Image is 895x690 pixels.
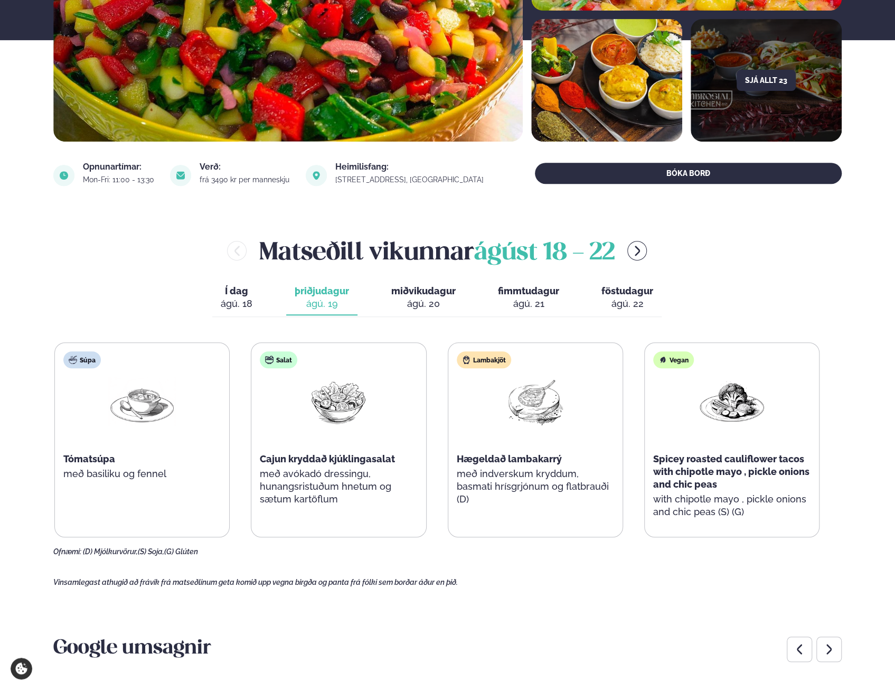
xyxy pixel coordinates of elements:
[260,351,297,368] div: Salat
[295,285,349,296] span: þriðjudagur
[212,281,261,315] button: Í dag ágú. 18
[108,377,176,426] img: Soup.png
[260,468,417,506] p: með avókadó dressingu, hunangsristuðum hnetum og sætum kartöflum
[221,297,252,310] div: ágú. 18
[221,285,252,297] span: Í dag
[63,453,115,464] span: Tómatsúpa
[601,285,653,296] span: föstudagur
[457,351,511,368] div: Lambakjöt
[63,351,101,368] div: Súpa
[391,285,456,296] span: miðvikudagur
[170,165,191,186] img: image alt
[63,468,221,480] p: með basiliku og fennel
[295,297,349,310] div: ágú. 19
[498,285,559,296] span: fimmtudagur
[69,356,77,364] img: soup.svg
[200,163,293,171] div: Verð:
[535,163,842,184] button: BÓKA BORÐ
[593,281,662,315] button: föstudagur ágú. 22
[53,636,842,661] h3: Google umsagnir
[53,547,81,556] span: Ofnæmi:
[462,356,470,364] img: Lamb.svg
[737,70,796,91] button: Sjá allt 23
[502,377,569,426] img: Lamb-Meat.png
[259,234,615,268] h2: Matseðill vikunnar
[601,297,653,310] div: ágú. 22
[474,241,615,265] span: ágúst 18 - 22
[489,281,568,315] button: fimmtudagur ágú. 21
[391,297,456,310] div: ágú. 20
[83,547,138,556] span: (D) Mjólkurvörur,
[11,658,32,679] a: Cookie settings
[335,163,487,171] div: Heimilisfang:
[787,637,812,662] div: Previous slide
[286,281,357,315] button: þriðjudagur ágú. 19
[653,453,809,490] span: Spicey roasted cauliflower tacos with chipotle mayo , pickle onions and chic peas
[658,356,667,364] img: Vegan.svg
[457,453,562,464] span: Hægeldað lambakarrý
[227,241,247,260] button: menu-btn-left
[816,637,842,662] div: Next slide
[306,165,327,186] img: image alt
[200,175,293,184] div: frá 3490 kr per manneskju
[305,377,372,426] img: Salad.png
[698,377,766,426] img: Vegan.png
[457,468,614,506] p: með indverskum kryddum, basmati hrísgrjónum og flatbrauði (D)
[335,173,487,186] a: link
[383,281,464,315] button: miðvikudagur ágú. 20
[653,351,694,368] div: Vegan
[498,297,559,310] div: ágú. 21
[653,493,811,518] p: with chipotle mayo , pickle onions and chic peas (S) (G)
[83,163,157,171] div: Opnunartímar:
[627,241,647,260] button: menu-btn-right
[83,175,157,184] div: Mon-Fri: 11:00 - 13:30
[164,547,198,556] span: (G) Glúten
[260,453,395,464] span: Cajun kryddað kjúklingasalat
[531,19,682,142] img: image alt
[53,165,74,186] img: image alt
[138,547,164,556] span: (S) Soja,
[265,356,274,364] img: salad.svg
[53,578,458,586] span: Vinsamlegast athugið að frávik frá matseðlinum geta komið upp vegna birgða og panta frá fólki sem...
